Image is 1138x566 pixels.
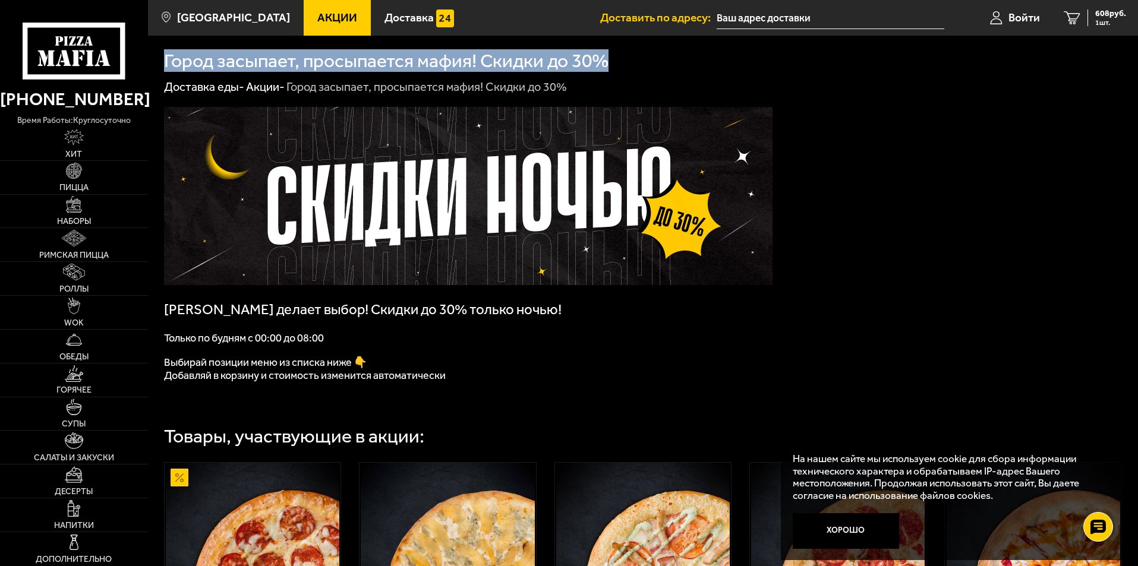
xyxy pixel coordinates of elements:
span: 608 руб. [1095,10,1126,18]
span: Доставка [384,12,434,23]
a: Акции- [246,80,285,94]
span: Акции [317,12,357,23]
span: Десерты [55,488,93,496]
span: Войти [1008,12,1040,23]
div: Товары, участвующие в акции: [164,427,424,446]
span: Напитки [54,521,94,530]
input: Ваш адрес доставки [717,7,944,29]
span: Супы [62,420,86,428]
a: Доставка еды- [164,80,244,94]
img: 15daf4d41897b9f0e9f617042186c801.svg [436,10,454,27]
div: Город засыпает, просыпается мафия! Скидки до 30% [286,80,567,95]
p: На нашем сайте мы используем cookie для сбора информации технического характера и обрабатываем IP... [793,453,1104,502]
span: Хит [65,150,82,159]
span: Наборы [57,217,91,226]
span: [GEOGRAPHIC_DATA] [177,12,290,23]
span: Добавляй в корзину и стоимость изменится автоматически [164,369,446,382]
img: Акционный [171,469,188,486]
span: Пицца [59,184,89,192]
span: Доставить по адресу: [600,12,717,23]
span: Только по будням с 00:00 до 08:00 [164,331,324,344]
span: Горячее [56,386,92,394]
span: Салаты и закуски [34,454,114,462]
span: Выбирай позиции меню из списка ниже 👇 [164,356,367,369]
h1: Город засыпает, просыпается мафия! Скидки до 30% [164,52,609,71]
span: [PERSON_NAME] делает выбор! Скидки до 30% только ночью! [164,301,562,318]
span: Роллы [59,285,89,293]
span: Дополнительно [36,555,112,564]
span: Римская пицца [39,251,109,260]
span: WOK [64,319,84,327]
span: Обеды [59,353,89,361]
img: 1024x1024 [164,107,773,285]
button: Хорошо [793,513,900,549]
span: 1 шт. [1095,19,1126,26]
